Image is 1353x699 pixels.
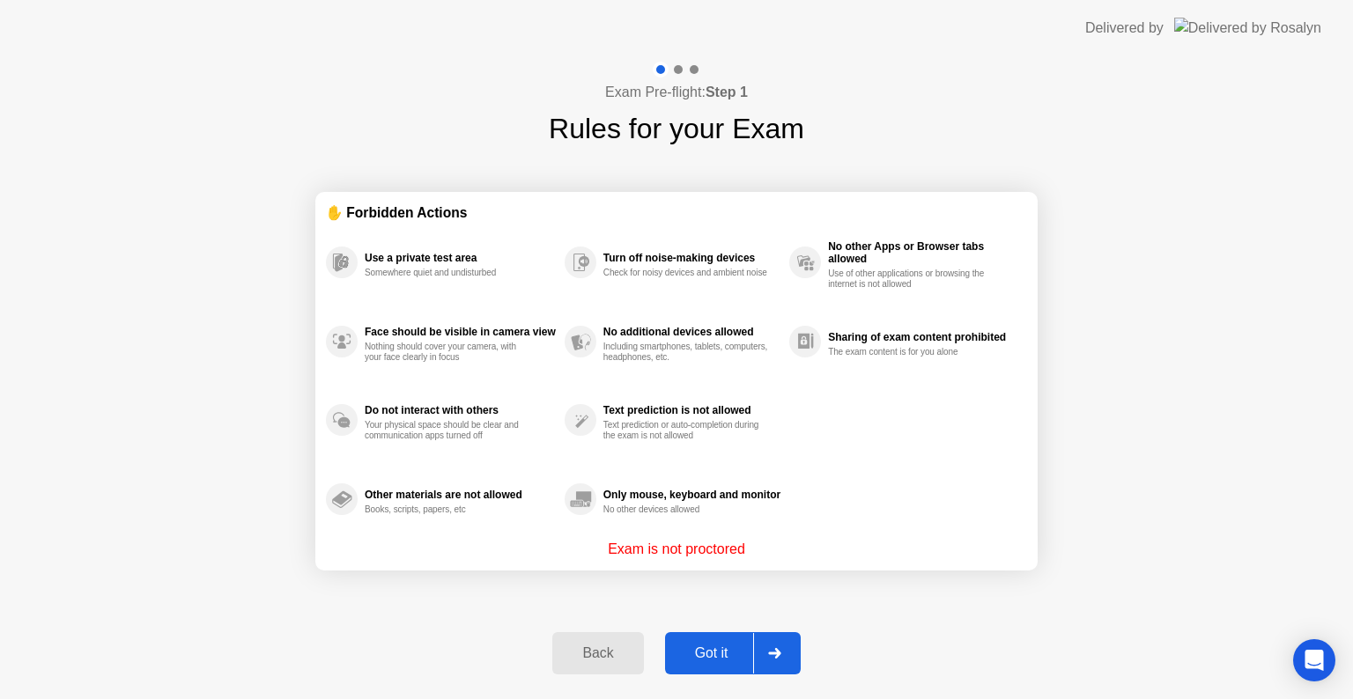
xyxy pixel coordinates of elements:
div: Only mouse, keyboard and monitor [603,489,780,501]
div: Check for noisy devices and ambient noise [603,268,770,278]
b: Step 1 [706,85,748,99]
div: Sharing of exam content prohibited [828,331,1018,343]
h4: Exam Pre-flight: [605,82,748,103]
button: Got it [665,632,801,674]
div: No other Apps or Browser tabs allowed [828,240,1018,265]
div: Text prediction is not allowed [603,404,780,416]
div: Including smartphones, tablets, computers, headphones, etc. [603,342,770,363]
div: Somewhere quiet and undisturbed [365,268,531,278]
div: No other devices allowed [603,504,770,515]
div: Delivered by [1085,18,1164,39]
img: Delivered by Rosalyn [1174,18,1321,38]
div: The exam content is for you alone [828,347,994,357]
div: Text prediction or auto-completion during the exam is not allowed [603,420,770,441]
div: ✋ Forbidden Actions [326,202,1027,223]
button: Back [552,632,643,674]
div: Your physical space should be clear and communication apps turned off [365,420,531,441]
div: Use of other applications or browsing the internet is not allowed [828,269,994,290]
div: Back [558,645,638,661]
div: Nothing should cover your camera, with your face clearly in focus [365,342,531,363]
div: Got it [670,645,753,661]
h1: Rules for your Exam [549,107,804,150]
div: Do not interact with others [365,404,556,416]
div: Face should be visible in camera view [365,326,556,338]
div: Turn off noise-making devices [603,252,780,264]
p: Exam is not proctored [608,539,745,560]
div: Books, scripts, papers, etc [365,504,531,515]
div: Open Intercom Messenger [1293,639,1335,681]
div: Use a private test area [365,252,556,264]
div: No additional devices allowed [603,326,780,338]
div: Other materials are not allowed [365,489,556,501]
